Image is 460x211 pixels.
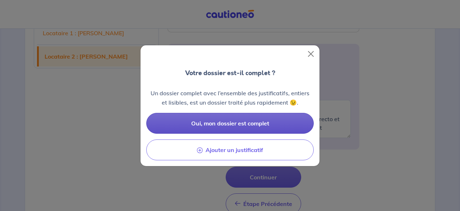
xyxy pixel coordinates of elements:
[305,48,317,60] button: Close
[146,139,314,160] button: Ajouter un justificatif
[191,120,269,127] span: Oui, mon dossier est complet
[146,113,314,134] button: Oui, mon dossier est complet
[206,146,263,153] span: Ajouter un justificatif
[185,68,275,78] p: Votre dossier est-il complet ?
[146,88,314,107] p: Un dossier complet avec l’ensemble des justificatifs, entiers et lisibles, est un dossier traité ...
